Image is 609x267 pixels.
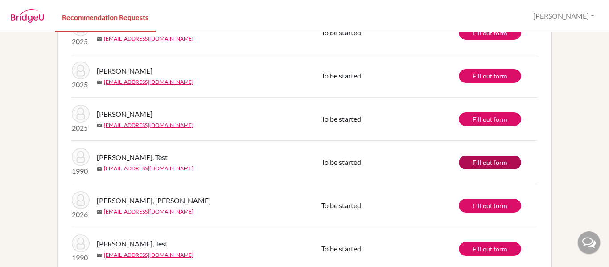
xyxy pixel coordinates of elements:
a: [EMAIL_ADDRESS][DOMAIN_NAME] [104,164,193,173]
img: Antunez, Paola [72,62,90,79]
span: [PERSON_NAME], Test [97,238,168,249]
span: To be started [321,28,361,37]
span: [PERSON_NAME], Test [97,152,168,163]
a: [EMAIL_ADDRESS][DOMAIN_NAME] [104,35,193,43]
span: [PERSON_NAME], [PERSON_NAME] [97,195,211,206]
p: 2026 [72,209,90,220]
span: mail [97,209,102,215]
a: [EMAIL_ADDRESS][DOMAIN_NAME] [104,121,193,129]
a: [EMAIL_ADDRESS][DOMAIN_NAME] [104,78,193,86]
p: 2025 [72,123,90,133]
img: Rene, Test [72,234,90,252]
a: Fill out form [459,199,521,213]
a: Fill out form [459,156,521,169]
span: To be started [321,71,361,80]
span: To be started [321,115,361,123]
span: [PERSON_NAME] [97,66,152,76]
a: [EMAIL_ADDRESS][DOMAIN_NAME] [104,251,193,259]
p: 1990 [72,166,90,177]
a: Fill out form [459,242,521,256]
span: To be started [321,158,361,166]
a: Fill out form [459,112,521,126]
a: Recommendation Requests [55,1,156,32]
p: 2025 [72,79,90,90]
p: 1990 [72,252,90,263]
a: [EMAIL_ADDRESS][DOMAIN_NAME] [104,208,193,216]
img: Sabillon Chinchilla, Claudio Marcelo [72,191,90,209]
img: BridgeU logo [11,9,44,23]
span: mail [97,166,102,172]
span: To be started [321,201,361,209]
span: [PERSON_NAME] [97,109,152,119]
span: Help [20,6,38,14]
span: To be started [321,244,361,253]
span: mail [97,80,102,85]
span: mail [97,253,102,258]
a: Fill out form [459,26,521,40]
img: Antunez, Paola [72,105,90,123]
span: mail [97,123,102,128]
p: 2025 [72,36,90,47]
button: [PERSON_NAME] [529,8,598,25]
a: Fill out form [459,69,521,83]
span: mail [97,37,102,42]
img: Rene, Test [72,148,90,166]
